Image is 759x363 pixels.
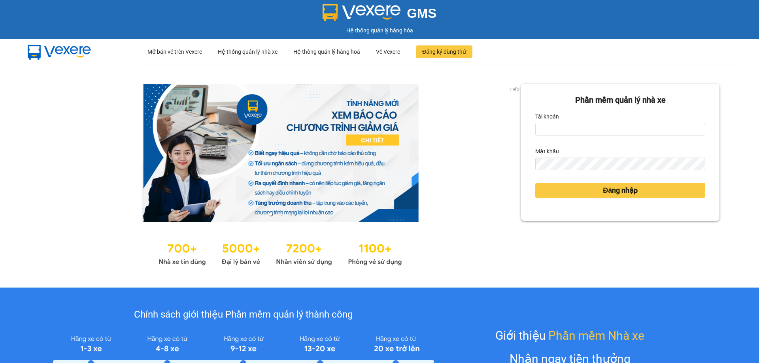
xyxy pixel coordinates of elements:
[535,94,705,106] div: Phần mềm quản lý nhà xe
[323,12,437,18] a: GMS
[40,84,51,222] button: previous slide / item
[535,145,559,158] label: Mật khẩu
[535,123,705,135] input: Tài khoản
[279,213,282,216] li: slide item 2
[288,213,291,216] li: slide item 3
[53,307,434,322] div: Chính sách giới thiệu Phần mềm quản lý thành công
[416,45,472,58] button: Đăng ký dùng thử
[2,26,757,35] div: Hệ thống quản lý hàng hóa
[20,39,99,65] img: mbUUG5Q.png
[293,39,360,64] div: Hệ thống quản lý hàng hoá
[376,39,400,64] div: Về Vexere
[507,84,521,94] p: 1 of 3
[510,84,521,222] button: next slide / item
[548,326,644,345] span: Phần mềm Nhà xe
[218,39,278,64] div: Hệ thống quản lý nhà xe
[603,185,638,196] span: Đăng nhập
[495,326,644,345] div: Giới thiệu
[323,4,401,21] img: logo 2
[535,183,705,198] button: Đăng nhập
[159,238,402,268] img: Statistics.png
[535,158,705,170] input: Mật khẩu
[269,213,272,216] li: slide item 1
[147,39,202,64] div: Mở bán vé trên Vexere
[535,110,559,123] label: Tài khoản
[407,6,436,21] span: GMS
[422,47,466,56] span: Đăng ký dùng thử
